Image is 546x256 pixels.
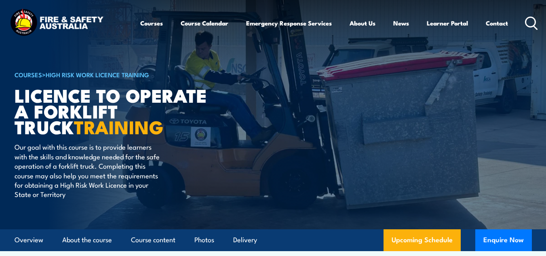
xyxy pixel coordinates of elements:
a: Upcoming Schedule [384,229,461,251]
a: Overview [15,229,43,251]
button: Enquire Now [475,229,532,251]
a: About Us [350,13,375,33]
strong: TRAINING [74,112,164,140]
p: Our goal with this course is to provide learners with the skills and knowledge needed for the saf... [15,142,162,199]
h1: Licence to operate a forklift truck [15,87,214,134]
a: Learner Portal [427,13,468,33]
a: Courses [140,13,163,33]
a: Emergency Response Services [246,13,332,33]
a: Course content [131,229,175,251]
a: Contact [486,13,508,33]
a: News [393,13,409,33]
a: COURSES [15,70,42,79]
a: Photos [194,229,214,251]
a: Delivery [233,229,257,251]
a: Course Calendar [181,13,228,33]
a: High Risk Work Licence Training [46,70,149,79]
h6: > [15,70,214,79]
a: About the course [62,229,112,251]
